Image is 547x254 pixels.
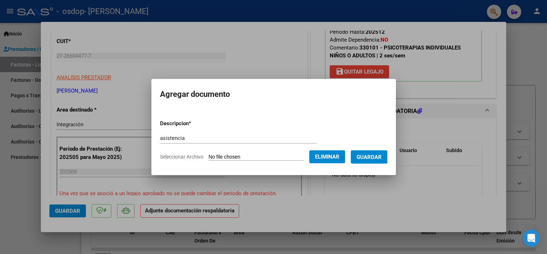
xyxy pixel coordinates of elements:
div: Open Intercom Messenger [523,230,540,247]
span: Guardar [357,154,382,160]
h2: Agregar documento [160,88,387,101]
span: Eliminar [315,154,339,160]
button: Eliminar [309,150,345,163]
p: Descripcion [160,119,228,128]
button: Guardar [351,150,387,164]
span: Seleccionar Archivo [160,154,203,160]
